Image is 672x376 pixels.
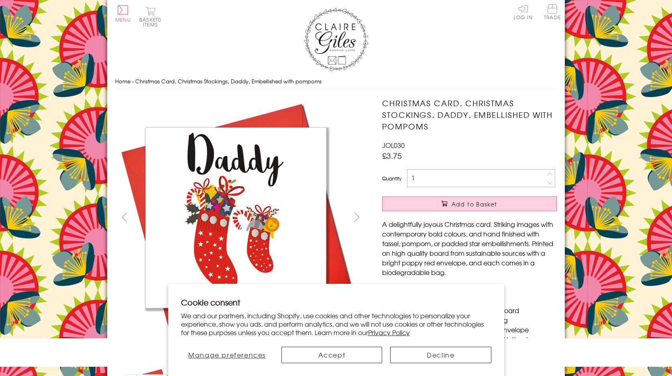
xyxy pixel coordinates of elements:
p: We and our partners, including Shopify, use cookies and other technologies to personalize your ex... [181,311,491,336]
span: Trade [544,4,561,20]
button: Manage preferences [181,347,273,363]
a: Log In [513,4,533,20]
button: Menu [115,5,131,22]
button: Add to Basket [382,196,557,211]
button: next [348,208,366,226]
p: A delightfully joyous Christmas card. Striking images with contemporary bold colours, and hand fi... [382,219,557,277]
a: Home [115,77,130,85]
button: prev [115,208,133,226]
a: Privacy Policy [368,327,410,337]
img: Christmas Card, Christmas Stockings, Daddy, Embellished with pompoms [366,97,607,338]
a: Trade [544,4,561,21]
span: Manage preferences [188,350,266,360]
h1: Christmas Card, Christmas Stockings, Daddy, Embellished with pompoms [382,97,557,132]
span: Add to Basket [452,200,497,208]
nav: breadcrumbs [115,73,557,90]
span: JOL030 [382,140,405,150]
span: £3.75 [382,150,402,161]
label: Quantity [382,175,401,182]
button: Basket0 items [139,6,161,27]
button: Decline [390,347,491,363]
img: Christmas Card, Christmas Stockings, Daddy, Embellished with pompoms [115,97,356,338]
h2: Cookie consent [181,297,491,308]
span: › [132,77,134,85]
span: 0 items [143,16,161,28]
span: Christmas Card, Christmas Stockings, Daddy, Embellished with pompoms [135,77,322,85]
span: Menu [115,16,131,23]
button: Accept [281,347,382,363]
img: Claire Giles Greetings Cards [304,8,368,71]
